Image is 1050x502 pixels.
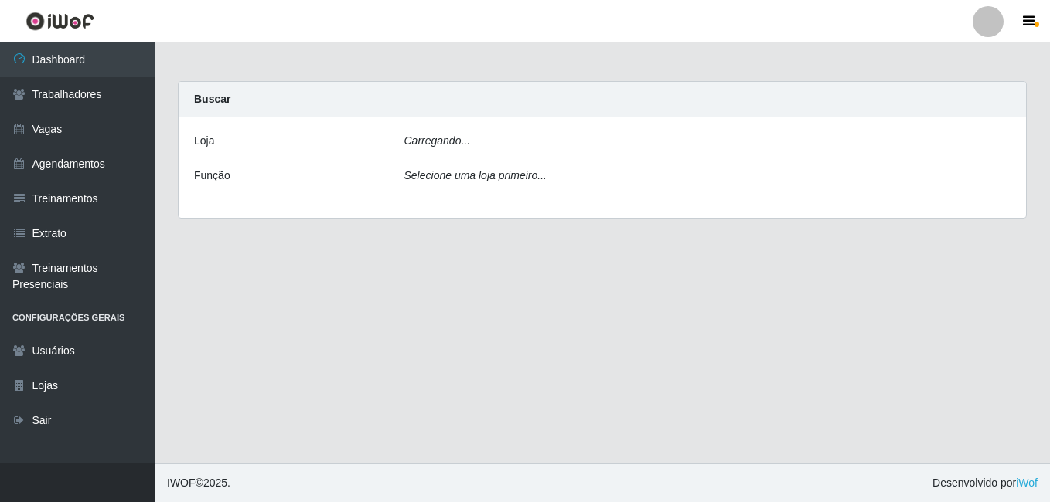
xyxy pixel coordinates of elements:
[194,168,230,184] label: Função
[167,477,196,489] span: IWOF
[1016,477,1038,489] a: iWof
[932,475,1038,491] span: Desenvolvido por
[404,169,547,181] i: Selecione uma loja primeiro...
[404,134,471,147] i: Carregando...
[167,475,230,491] span: © 2025 .
[194,133,214,149] label: Loja
[194,93,230,105] strong: Buscar
[26,12,94,31] img: CoreUI Logo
